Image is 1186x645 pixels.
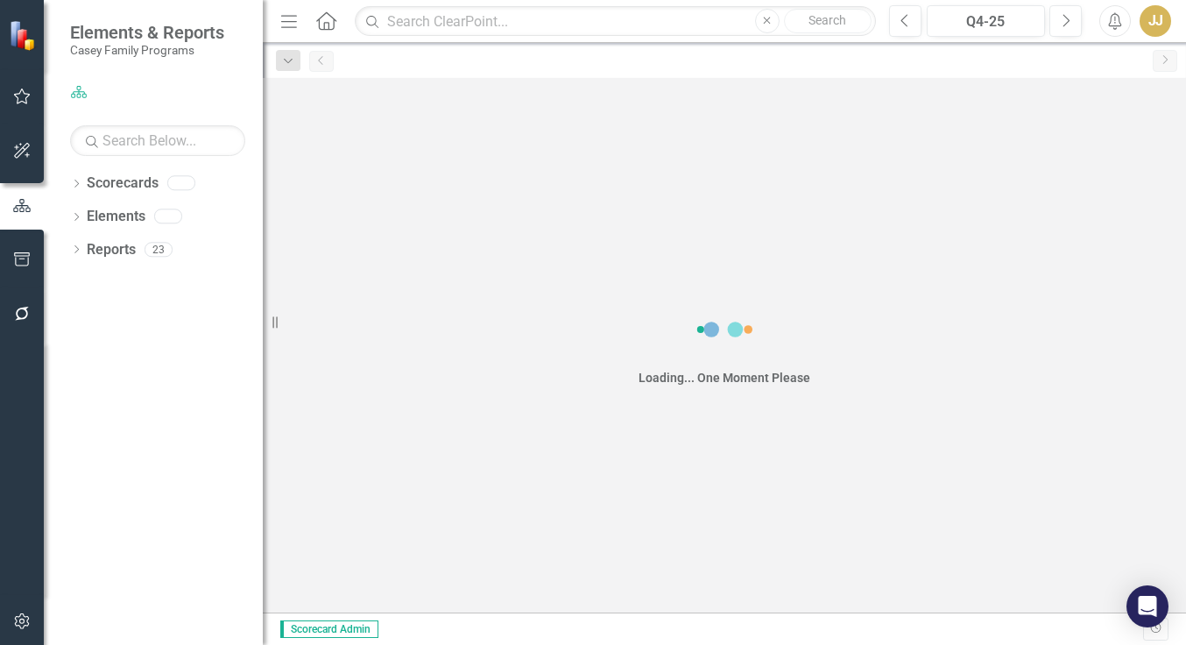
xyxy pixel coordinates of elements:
[9,20,39,51] img: ClearPoint Strategy
[70,125,245,156] input: Search Below...
[1140,5,1171,37] button: JJ
[145,242,173,257] div: 23
[639,369,810,386] div: Loading... One Moment Please
[87,207,145,227] a: Elements
[280,620,378,638] span: Scorecard Admin
[1126,585,1168,627] div: Open Intercom Messenger
[808,13,846,27] span: Search
[784,9,872,33] button: Search
[87,174,159,194] a: Scorecards
[70,43,224,57] small: Casey Family Programs
[70,22,224,43] span: Elements & Reports
[87,240,136,260] a: Reports
[933,11,1039,32] div: Q4-25
[927,5,1045,37] button: Q4-25
[355,6,876,37] input: Search ClearPoint...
